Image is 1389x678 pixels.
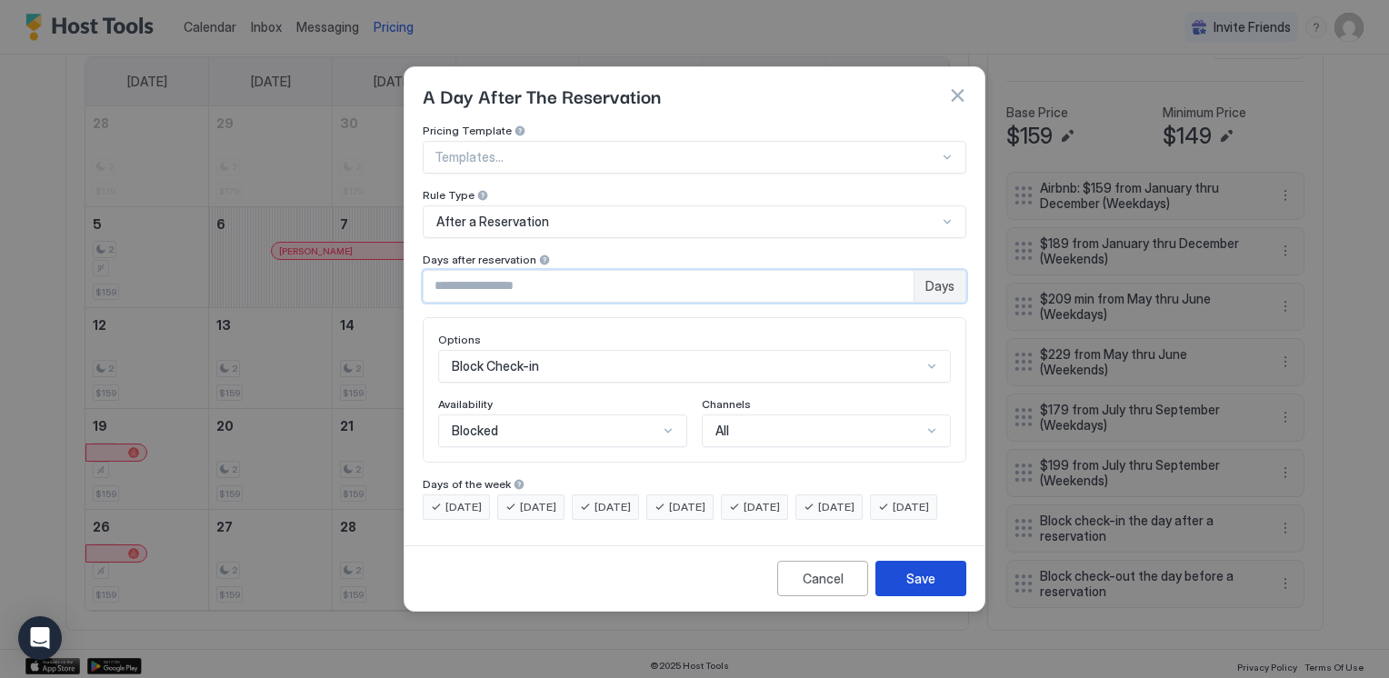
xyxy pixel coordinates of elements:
span: Availability [438,397,493,411]
div: Open Intercom Messenger [18,616,62,660]
span: Block Check-in [452,358,539,374]
div: Save [906,569,935,588]
span: Rule Type [423,188,475,202]
span: [DATE] [520,499,556,515]
span: Days of the week [423,477,511,491]
span: [DATE] [445,499,482,515]
span: Channels [702,397,751,411]
span: Options [438,333,481,346]
span: Days after reservation [423,253,536,266]
input: Input Field [424,271,914,302]
button: Cancel [777,561,868,596]
button: Save [875,561,966,596]
span: [DATE] [744,499,780,515]
span: Days [925,278,954,294]
span: [DATE] [893,499,929,515]
span: [DATE] [818,499,854,515]
span: [DATE] [595,499,631,515]
span: [DATE] [669,499,705,515]
span: All [715,423,729,439]
span: Blocked [452,423,498,439]
div: Cancel [803,569,844,588]
span: After a Reservation [436,214,549,230]
span: Pricing Template [423,124,512,137]
span: A Day After The Reservation [423,82,661,109]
